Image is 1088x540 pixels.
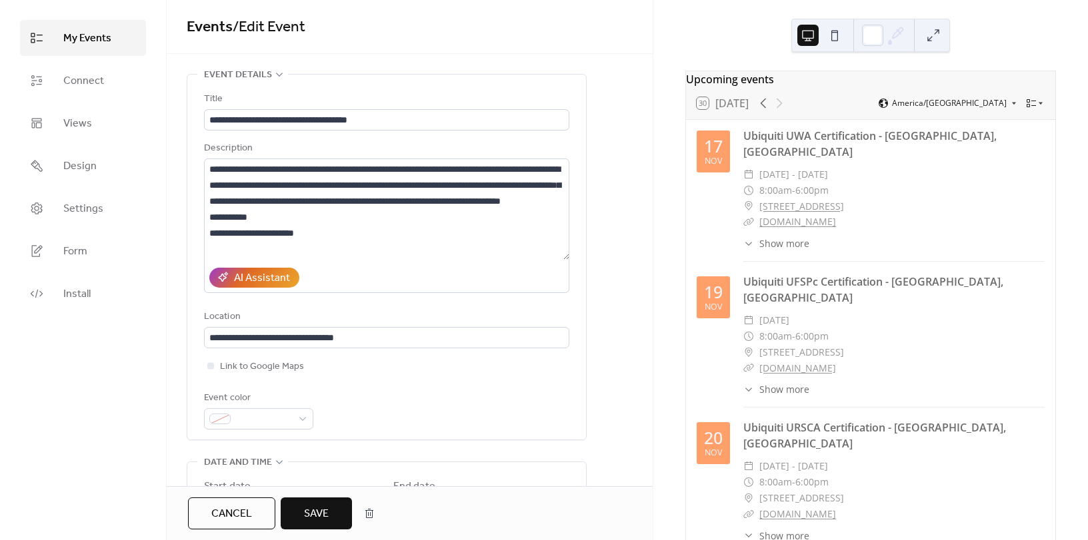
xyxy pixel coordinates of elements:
span: 6:00pm [795,474,829,490]
span: [STREET_ADDRESS] [759,344,844,360]
span: [DATE] - [DATE] [759,166,828,182]
div: 19 [704,284,723,300]
span: 8:00am [759,474,792,490]
a: Form [20,233,146,269]
span: Views [63,116,92,132]
div: ​ [743,382,754,396]
a: Install [20,276,146,312]
div: ​ [743,236,754,250]
button: Cancel [188,497,275,529]
a: [DOMAIN_NAME] [759,362,836,374]
div: ​ [743,214,754,230]
a: Ubiquiti UWA Certification - [GEOGRAPHIC_DATA], [GEOGRAPHIC_DATA] [743,129,997,159]
div: Start date [204,479,251,495]
span: My Events [63,31,111,47]
div: ​ [743,360,754,376]
a: My Events [20,20,146,56]
span: Show more [759,236,809,250]
a: [DOMAIN_NAME] [759,507,836,520]
div: 20 [704,429,723,446]
div: ​ [743,166,754,182]
span: Form [63,244,87,260]
a: [STREET_ADDRESS] [759,198,844,214]
span: [DATE] - [DATE] [759,458,828,474]
span: Event details [204,67,272,83]
span: Cancel [211,506,252,522]
span: - [792,474,795,490]
span: 8:00am [759,328,792,344]
a: Events [187,13,233,42]
div: ​ [743,182,754,198]
div: ​ [743,506,754,522]
a: Ubiquiti URSCA Certification - [GEOGRAPHIC_DATA], [GEOGRAPHIC_DATA] [743,420,1006,451]
div: ​ [743,198,754,214]
a: Connect [20,63,146,99]
div: Nov [705,303,722,312]
button: Save [281,497,352,529]
span: Design [63,158,97,174]
span: 6:00pm [795,182,829,198]
div: Description [204,140,567,156]
span: - [792,328,795,344]
div: Nov [705,157,722,166]
span: Link to Google Maps [220,359,304,375]
a: Views [20,105,146,141]
div: ​ [743,490,754,506]
span: America/[GEOGRAPHIC_DATA] [892,99,1007,107]
a: Design [20,148,146,184]
button: ​Show more [743,236,809,250]
div: Event color [204,390,311,406]
div: Title [204,91,567,107]
span: Date and time [204,455,272,471]
div: ​ [743,474,754,490]
div: 17 [704,138,723,154]
button: AI Assistant [209,268,299,288]
div: End date [393,479,435,495]
span: Settings [63,201,103,217]
a: Ubiquiti UFSPc Certification - [GEOGRAPHIC_DATA], [GEOGRAPHIC_DATA] [743,274,1003,305]
span: Show more [759,382,809,396]
div: Location [204,309,567,325]
div: Upcoming events [686,71,1055,87]
div: AI Assistant [234,270,290,286]
span: [STREET_ADDRESS] [759,490,844,506]
span: Connect [63,73,104,89]
span: Save [304,506,329,522]
button: ​Show more [743,382,809,396]
a: Settings [20,190,146,226]
div: ​ [743,344,754,360]
div: ​ [743,458,754,474]
a: [DOMAIN_NAME] [759,215,836,228]
span: [DATE] [759,312,789,328]
div: ​ [743,312,754,328]
span: 6:00pm [795,328,829,344]
span: / Edit Event [233,13,305,42]
span: 8:00am [759,182,792,198]
div: Nov [705,449,722,457]
span: Install [63,286,91,302]
div: ​ [743,328,754,344]
span: - [792,182,795,198]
